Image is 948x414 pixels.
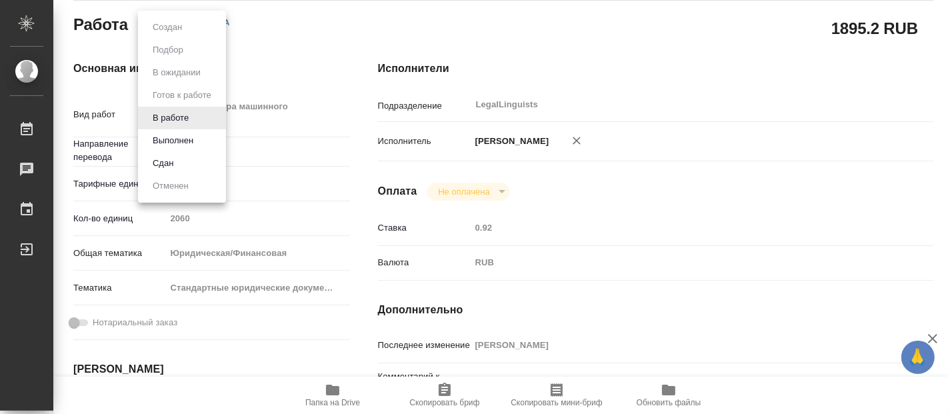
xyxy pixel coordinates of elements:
button: Готов к работе [149,88,215,103]
button: Подбор [149,43,187,57]
button: Сдан [149,156,177,171]
button: Отменен [149,179,193,193]
button: В работе [149,111,193,125]
button: В ожидании [149,65,205,80]
button: Создан [149,20,186,35]
button: Выполнен [149,133,197,148]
